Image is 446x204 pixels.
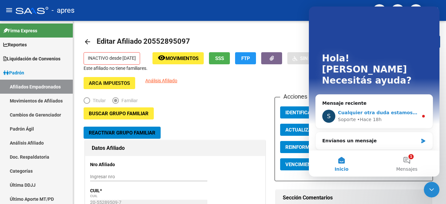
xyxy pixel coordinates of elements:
p: INACTIVO desde [DATE] [84,52,140,65]
span: ARCA Impuestos [89,80,130,86]
span: Mensajes [87,160,108,165]
span: Padrón [3,69,24,76]
span: Cualquier otra duda estamos a su disposición. [29,103,148,109]
mat-icon: arrow_back [84,38,91,46]
button: Mensajes [65,144,131,170]
button: Vencimiento PMI [280,158,333,170]
span: Reinformar Movimiento [285,144,347,150]
button: Identificar Modificación [280,106,355,118]
span: Actualizar ARCA [285,127,329,133]
p: CUIL [90,187,141,194]
button: Sin Certificado Discapacidad [287,52,381,64]
mat-icon: remove_red_eye [158,54,166,62]
p: Nro Afiliado [90,161,141,168]
p: Este afiliado no tiene familiares. [84,65,148,72]
span: Sin Certificado Discapacidad [300,55,375,61]
button: Actualizar ARCA [280,124,334,136]
span: Vencimiento PMI [285,162,327,167]
button: ARCA Impuestos [84,77,135,89]
div: Soporte [29,110,47,117]
span: - apres [52,3,74,18]
button: FTP [235,52,256,64]
button: Movimientos [152,52,204,64]
mat-radio-group: Elija una opción [84,99,144,104]
button: Reactivar Grupo Familiar [84,127,161,139]
span: Familiar [119,97,138,104]
span: Reactivar Grupo Familiar [89,130,155,136]
span: Buscar Grupo Familiar [89,111,149,117]
span: Reportes [3,41,27,48]
button: Reinformar Movimiento [280,141,353,153]
div: Envíanos un mensaje [7,125,124,143]
div: Envíanos un mensaje [13,131,109,138]
span: Firma Express [3,27,37,34]
mat-icon: menu [5,6,13,14]
h3: Acciones [280,92,310,101]
h1: Sección Comentarios [283,193,425,203]
span: Análisis Afiliado [145,78,177,83]
span: Identificar Modificación [285,110,349,116]
div: • Hace 18h [48,110,73,117]
button: Buscar Grupo Familiar [84,107,154,119]
iframe: Intercom live chat [424,182,439,197]
span: Titular [90,97,106,104]
span: SSS [215,55,224,61]
span: Inicio [26,160,40,165]
span: Liquidación de Convenios [3,55,60,62]
span: FTP [241,55,250,61]
button: SSS [209,52,230,64]
iframe: Intercom live chat [309,7,439,177]
span: Editar Afiliado 20552895097 [97,37,190,45]
h1: Datos Afiliado [92,143,259,153]
span: Movimientos [166,55,199,61]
